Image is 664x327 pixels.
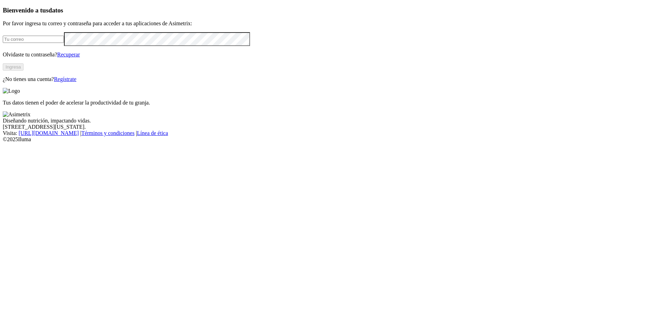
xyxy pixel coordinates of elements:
[81,130,135,136] a: Términos y condiciones
[3,88,20,94] img: Logo
[19,130,79,136] a: [URL][DOMAIN_NAME]
[3,20,661,27] p: Por favor ingresa tu correo y contraseña para acceder a tus aplicaciones de Asimetrix:
[3,7,661,14] h3: Bienvenido a tus
[3,130,661,136] div: Visita : | |
[3,76,661,82] p: ¿No tienes una cuenta?
[3,52,661,58] p: Olvidaste tu contraseña?
[137,130,168,136] a: Línea de ética
[57,52,80,57] a: Recuperar
[3,136,661,143] div: © 2025 Iluma
[3,63,24,71] button: Ingresa
[3,124,661,130] div: [STREET_ADDRESS][US_STATE].
[3,36,64,43] input: Tu correo
[3,100,661,106] p: Tus datos tienen el poder de acelerar la productividad de tu granja.
[48,7,63,14] span: datos
[3,111,30,118] img: Asimetrix
[54,76,76,82] a: Regístrate
[3,118,661,124] div: Diseñando nutrición, impactando vidas.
